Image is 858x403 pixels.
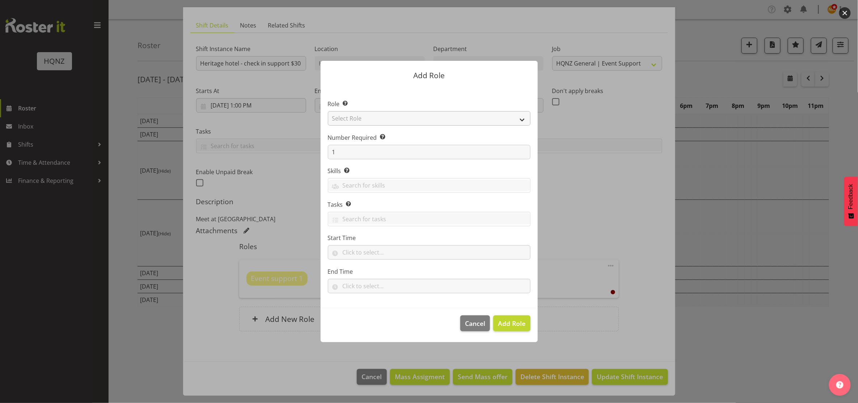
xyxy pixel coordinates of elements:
input: Click to select... [328,279,531,293]
input: Search for skills [328,180,530,191]
label: Tasks [328,200,531,209]
input: Click to select... [328,245,531,260]
label: Skills [328,167,531,175]
label: End Time [328,267,531,276]
label: Start Time [328,234,531,242]
label: Number Required [328,133,531,142]
input: Search for tasks [328,213,530,224]
button: Feedback - Show survey [844,177,858,226]
span: Cancel [465,319,485,328]
span: Feedback [848,184,854,209]
label: Role [328,100,531,108]
p: Add Role [328,72,531,79]
button: Add Role [493,315,530,331]
span: Add Role [498,319,525,328]
img: help-xxl-2.png [836,381,844,389]
button: Cancel [460,315,490,331]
